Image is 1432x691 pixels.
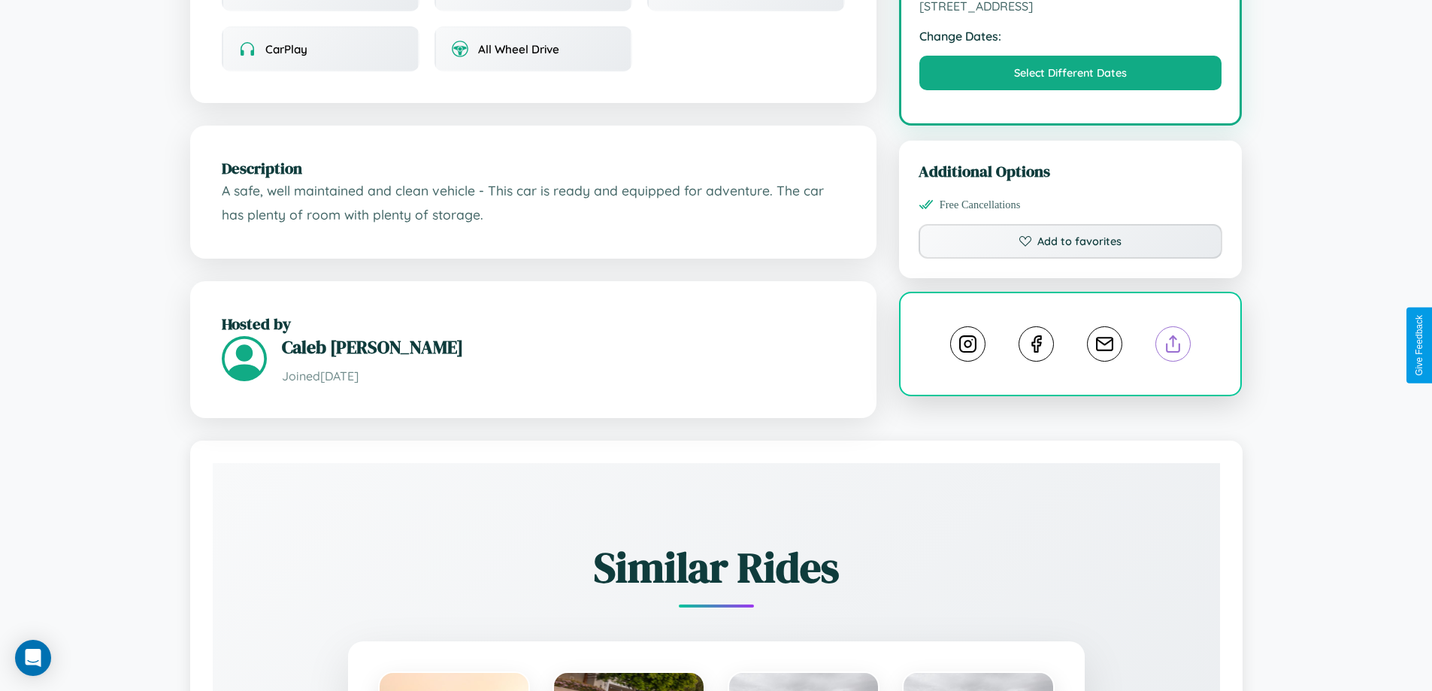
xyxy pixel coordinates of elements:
[919,56,1222,90] button: Select Different Dates
[919,29,1222,44] strong: Change Dates:
[265,42,307,56] span: CarPlay
[222,313,845,335] h2: Hosted by
[919,224,1223,259] button: Add to favorites
[919,160,1223,182] h3: Additional Options
[222,157,845,179] h2: Description
[282,335,845,359] h3: Caleb [PERSON_NAME]
[222,179,845,226] p: A safe, well maintained and clean vehicle - This car is ready and equipped for adventure. The car...
[478,42,559,56] span: All Wheel Drive
[282,365,845,387] p: Joined [DATE]
[940,199,1021,211] span: Free Cancellations
[15,640,51,676] div: Open Intercom Messenger
[265,538,1167,596] h2: Similar Rides
[1414,315,1424,376] div: Give Feedback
